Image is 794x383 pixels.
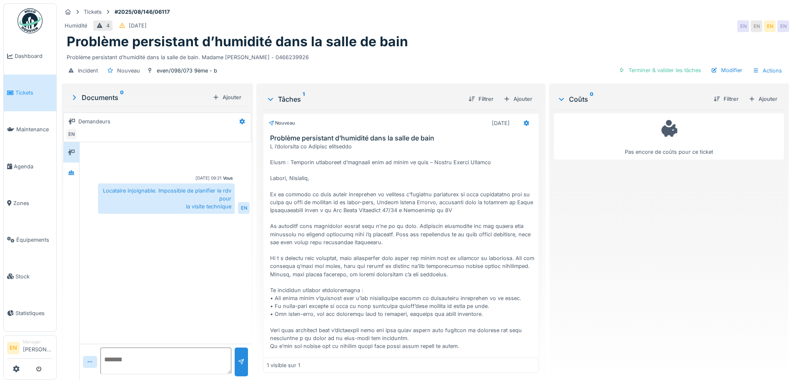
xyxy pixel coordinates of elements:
[749,65,786,77] div: Actions
[117,67,140,75] div: Nouveau
[737,20,749,32] div: EN
[4,295,56,331] a: Statistiques
[4,38,56,75] a: Dashboard
[4,258,56,295] a: Stock
[266,94,461,104] div: Tâches
[4,75,56,111] a: Tickets
[15,273,53,280] span: Stock
[590,94,594,104] sup: 0
[111,8,173,16] strong: #2025/08/146/06117
[84,8,102,16] div: Tickets
[15,52,53,60] span: Dashboard
[23,339,53,345] div: Manager
[500,93,536,105] div: Ajouter
[4,185,56,221] a: Zones
[195,175,221,181] div: [DATE] 09:21
[557,94,707,104] div: Coûts
[268,120,295,127] div: Nouveau
[238,202,250,214] div: EN
[708,65,746,76] div: Modifier
[492,119,510,127] div: [DATE]
[78,118,110,125] div: Demandeurs
[78,67,98,75] div: Incident
[98,183,235,214] div: Locataire injoignable. Impossible de planifier le rdv pour la visite technique
[4,111,56,148] a: Maintenance
[16,236,53,244] span: Équipements
[764,20,776,32] div: EN
[16,125,53,133] span: Maintenance
[157,67,217,75] div: even/098/073 9ème - b
[67,34,408,50] h1: Problème persistant d’humidité dans la salle de bain
[7,342,20,354] li: EN
[4,148,56,185] a: Agenda
[710,93,742,105] div: Filtrer
[23,339,53,357] li: [PERSON_NAME]
[559,117,779,156] div: Pas encore de coûts pour ce ticket
[15,89,53,97] span: Tickets
[13,199,53,207] span: Zones
[777,20,789,32] div: EN
[15,309,53,317] span: Statistiques
[465,93,497,105] div: Filtrer
[223,175,233,181] div: Vous
[65,22,87,30] div: Humidité
[120,93,124,103] sup: 0
[106,22,110,30] div: 4
[7,339,53,359] a: EN Manager[PERSON_NAME]
[67,50,784,61] div: Problème persistant d’humidité dans la salle de bain. Madame [PERSON_NAME] - 0466239926
[129,22,147,30] div: [DATE]
[751,20,762,32] div: EN
[745,93,781,105] div: Ajouter
[4,221,56,258] a: Équipements
[18,8,43,33] img: Badge_color-CXgf-gQk.svg
[267,361,300,369] div: 1 visible sur 1
[70,93,209,103] div: Documents
[14,163,53,170] span: Agenda
[303,94,305,104] sup: 1
[209,92,245,103] div: Ajouter
[615,65,704,76] div: Terminer & valider les tâches
[65,128,77,140] div: EN
[270,134,535,142] h3: Problème persistant d’humidité dans la salle de bain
